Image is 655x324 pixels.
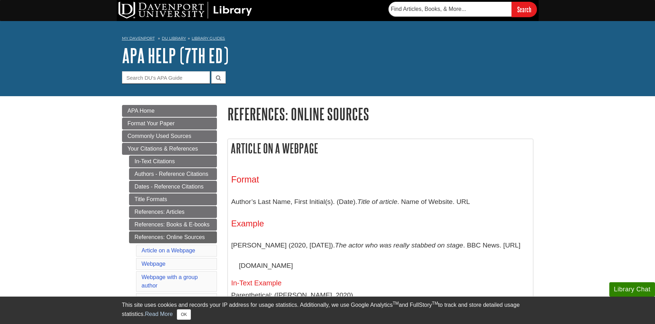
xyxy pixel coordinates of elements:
[129,231,217,243] a: References: Online Sources
[142,274,198,289] a: Webpage with a group author
[231,279,529,287] h5: In-Text Example
[122,45,229,66] a: APA Help (7th Ed)
[122,118,217,130] a: Format Your Paper
[122,35,155,41] a: My Davenport
[122,143,217,155] a: Your Citations & References
[122,301,533,320] div: This site uses cookies and records your IP address for usage statistics. Additionally, we use Goo...
[335,242,463,249] i: The actor who was really stabbed on stage
[128,146,198,152] span: Your Citations & References
[122,105,217,117] a: APA Home
[162,36,186,41] a: DU Library
[142,261,166,267] a: Webpage
[122,71,210,84] input: Search DU's APA Guide
[192,36,225,41] a: Library Guides
[432,301,438,306] sup: TM
[128,108,155,114] span: APA Home
[122,130,217,142] a: Commonly Used Sources
[231,219,529,228] h4: Example
[142,247,195,253] a: Article on a Webpage
[512,2,537,17] input: Search
[129,156,217,167] a: In-Text Citations
[609,282,655,297] button: Library Chat
[128,133,191,139] span: Commonly Used Sources
[393,301,399,306] sup: TM
[129,181,217,193] a: Dates - Reference Citations
[122,34,533,45] nav: breadcrumb
[177,309,191,320] button: Close
[145,311,173,317] a: Read More
[129,219,217,231] a: References: Books & E-books
[128,120,175,126] span: Format Your Paper
[231,290,529,300] p: Parenthetical: ([PERSON_NAME], 2020)
[231,235,529,276] p: [PERSON_NAME] (2020, [DATE]). . BBC News. [URL][DOMAIN_NAME]
[388,2,512,16] input: Find Articles, Books, & More...
[231,192,529,212] p: Author’s Last Name, First Initial(s). (Date). . Name of Website. URL
[228,139,533,158] h2: Article on a Webpage
[142,296,179,302] a: Whole Website
[231,174,529,185] h3: Format
[129,206,217,218] a: References: Articles
[388,2,537,17] form: Searches DU Library's articles, books, and more
[227,105,533,123] h1: References: Online Sources
[129,193,217,205] a: Title Formats
[129,168,217,180] a: Authors - Reference Citations
[357,198,397,205] i: Title of article
[118,2,252,19] img: DU Library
